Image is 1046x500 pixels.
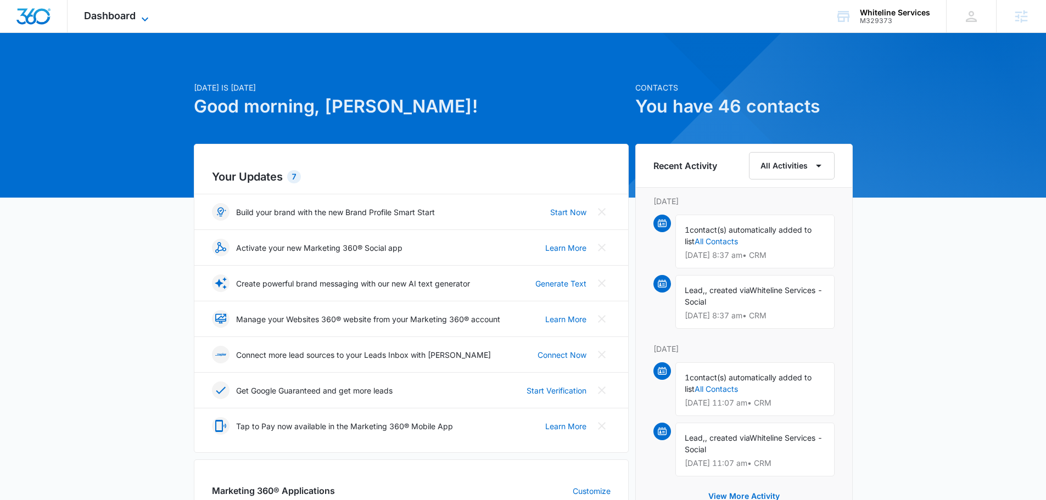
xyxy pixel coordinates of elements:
a: Learn More [545,313,586,325]
p: Activate your new Marketing 360® Social app [236,242,402,254]
h1: Good morning, [PERSON_NAME]! [194,93,629,120]
p: [DATE] [653,195,835,207]
p: [DATE] 8:37 am • CRM [685,251,825,259]
a: Customize [573,485,611,497]
button: Close [593,239,611,256]
p: [DATE] 8:37 am • CRM [685,312,825,319]
h1: You have 46 contacts [635,93,853,120]
button: Close [593,203,611,221]
p: Manage your Websites 360® website from your Marketing 360® account [236,313,500,325]
div: account name [860,8,930,17]
span: contact(s) automatically added to list [685,373,812,394]
a: Learn More [545,242,586,254]
button: Close [593,346,611,363]
span: contact(s) automatically added to list [685,225,812,246]
h6: Recent Activity [653,159,717,172]
a: All Contacts [695,384,738,394]
p: Create powerful brand messaging with our new AI text generator [236,278,470,289]
p: Build your brand with the new Brand Profile Smart Start [236,206,435,218]
span: Lead, [685,285,705,295]
button: Close [593,274,611,292]
a: Generate Text [535,278,586,289]
span: , created via [705,285,749,295]
div: account id [860,17,930,25]
h2: Your Updates [212,168,611,185]
p: Connect more lead sources to your Leads Inbox with [PERSON_NAME] [236,349,491,361]
button: Close [593,310,611,328]
span: Lead, [685,433,705,442]
div: 7 [287,170,301,183]
p: [DATE] is [DATE] [194,82,629,93]
span: 1 [685,225,690,234]
a: Learn More [545,420,586,432]
a: Start Verification [527,385,586,396]
h2: Marketing 360® Applications [212,484,335,497]
a: Start Now [550,206,586,218]
button: Close [593,381,611,399]
button: Close [593,417,611,435]
p: Get Google Guaranteed and get more leads [236,385,393,396]
p: Tap to Pay now available in the Marketing 360® Mobile App [236,420,453,432]
p: [DATE] 11:07 am • CRM [685,459,825,467]
p: [DATE] [653,343,835,355]
button: All Activities [749,152,835,179]
p: Contacts [635,82,853,93]
span: , created via [705,433,749,442]
span: Whiteline Services - Social [685,285,823,306]
span: 1 [685,373,690,382]
span: Dashboard [84,10,136,21]
a: All Contacts [695,237,738,246]
span: Whiteline Services - Social [685,433,823,454]
a: Connect Now [538,349,586,361]
p: [DATE] 11:07 am • CRM [685,399,825,407]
